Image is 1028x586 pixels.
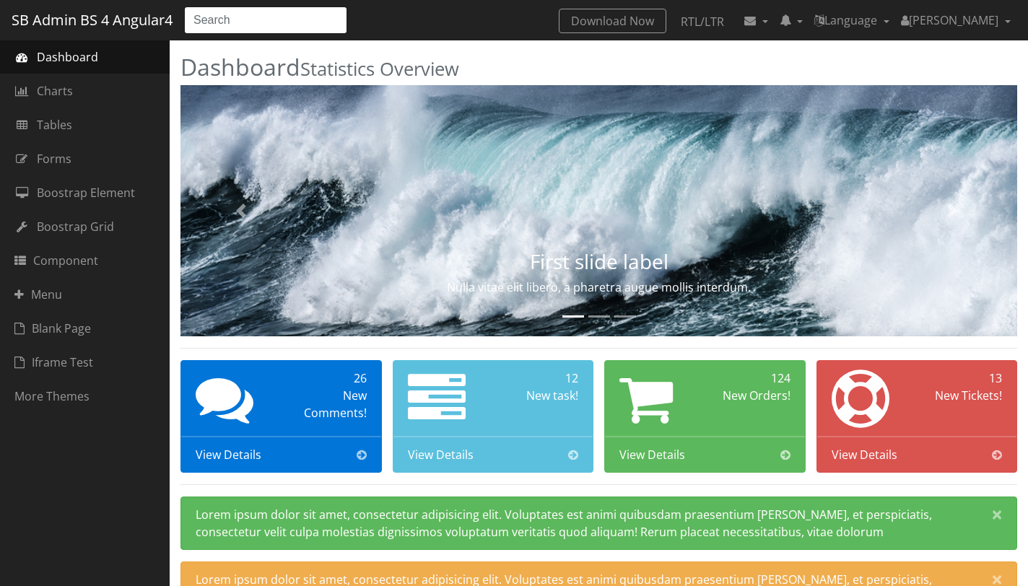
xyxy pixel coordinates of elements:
small: Statistics Overview [300,56,459,82]
a: RTL/LTR [669,9,736,35]
span: View Details [196,446,261,463]
span: Menu [14,286,62,303]
h3: First slide label [306,250,892,273]
div: New Tickets! [922,387,1002,404]
div: New task! [498,387,578,404]
input: Search [184,6,347,34]
h2: Dashboard [180,54,1017,79]
a: SB Admin BS 4 Angular4 [12,6,173,34]
div: New Orders! [710,387,790,404]
div: 124 [710,369,790,387]
span: × [992,504,1002,524]
div: 12 [498,369,578,387]
div: 26 [287,369,367,387]
img: Random first slide [180,85,1017,336]
div: 13 [922,369,1002,387]
span: View Details [619,446,685,463]
a: Language [809,6,895,35]
span: View Details [832,446,897,463]
a: [PERSON_NAME] [895,6,1016,35]
span: View Details [408,446,474,463]
div: Lorem ipsum dolor sit amet, consectetur adipisicing elit. Voluptates est animi quibusdam praesent... [180,497,1017,550]
div: New Comments! [287,387,367,421]
a: Download Now [559,9,666,33]
button: Close [977,497,1016,532]
p: Nulla vitae elit libero, a pharetra augue mollis interdum. [306,279,892,296]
